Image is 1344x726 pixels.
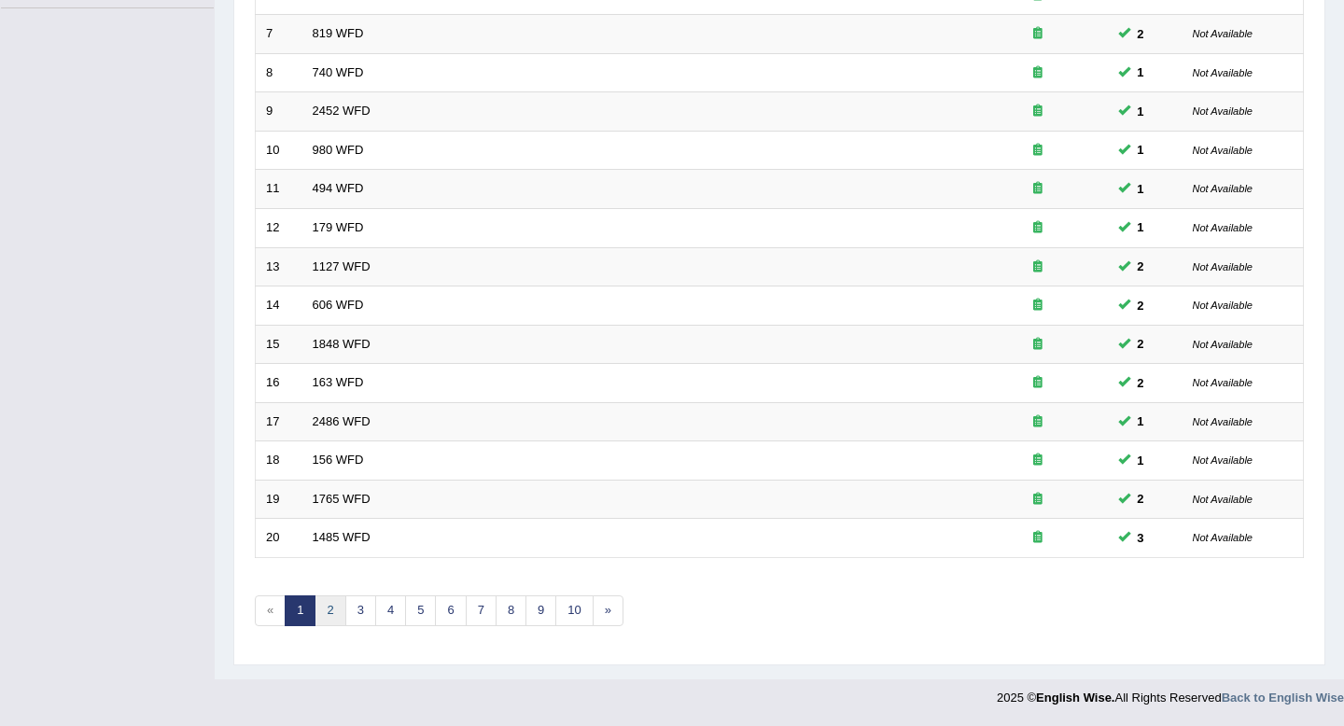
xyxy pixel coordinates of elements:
[997,679,1344,706] div: 2025 © All Rights Reserved
[1193,145,1253,156] small: Not Available
[1130,102,1152,121] span: You can still take this question
[435,595,466,626] a: 6
[978,180,1098,198] div: Exam occurring question
[978,25,1098,43] div: Exam occurring question
[256,325,302,364] td: 15
[1036,691,1114,705] strong: English Wise.
[313,453,364,467] a: 156 WFD
[313,414,371,428] a: 2486 WFD
[1130,257,1152,276] span: You can still take this question
[978,491,1098,509] div: Exam occurring question
[1193,494,1253,505] small: Not Available
[256,170,302,209] td: 11
[593,595,623,626] a: »
[978,103,1098,120] div: Exam occurring question
[1193,222,1253,233] small: Not Available
[978,142,1098,160] div: Exam occurring question
[313,530,371,544] a: 1485 WFD
[555,595,593,626] a: 10
[978,529,1098,547] div: Exam occurring question
[345,595,376,626] a: 3
[978,413,1098,431] div: Exam occurring question
[313,375,364,389] a: 163 WFD
[978,374,1098,392] div: Exam occurring question
[1222,691,1344,705] a: Back to English Wise
[313,492,371,506] a: 1765 WFD
[1130,373,1152,393] span: You can still take this question
[256,131,302,170] td: 10
[1130,24,1152,44] span: You can still take this question
[256,208,302,247] td: 12
[525,595,556,626] a: 9
[256,441,302,481] td: 18
[256,402,302,441] td: 17
[1130,63,1152,82] span: You can still take this question
[1130,489,1152,509] span: You can still take this question
[1193,416,1253,427] small: Not Available
[313,337,371,351] a: 1848 WFD
[1193,67,1253,78] small: Not Available
[313,181,364,195] a: 494 WFD
[978,258,1098,276] div: Exam occurring question
[313,65,364,79] a: 740 WFD
[1193,261,1253,272] small: Not Available
[255,595,286,626] span: «
[978,452,1098,469] div: Exam occurring question
[1130,179,1152,199] span: You can still take this question
[1130,412,1152,431] span: You can still take this question
[1193,300,1253,311] small: Not Available
[313,104,371,118] a: 2452 WFD
[1130,334,1152,354] span: You can still take this question
[285,595,315,626] a: 1
[1130,217,1152,237] span: You can still take this question
[256,92,302,132] td: 9
[1130,140,1152,160] span: You can still take this question
[405,595,436,626] a: 5
[1193,105,1253,117] small: Not Available
[978,336,1098,354] div: Exam occurring question
[1193,454,1253,466] small: Not Available
[315,595,345,626] a: 2
[313,220,364,234] a: 179 WFD
[1193,532,1253,543] small: Not Available
[375,595,406,626] a: 4
[313,259,371,273] a: 1127 WFD
[1130,296,1152,315] span: You can still take this question
[256,480,302,519] td: 19
[313,143,364,157] a: 980 WFD
[1193,28,1253,39] small: Not Available
[1193,183,1253,194] small: Not Available
[313,26,364,40] a: 819 WFD
[256,247,302,286] td: 13
[1193,377,1253,388] small: Not Available
[256,364,302,403] td: 16
[978,219,1098,237] div: Exam occurring question
[256,15,302,54] td: 7
[1130,451,1152,470] span: You can still take this question
[1193,339,1253,350] small: Not Available
[1130,528,1152,548] span: You can still take this question
[256,519,302,558] td: 20
[256,53,302,92] td: 8
[496,595,526,626] a: 8
[978,297,1098,314] div: Exam occurring question
[978,64,1098,82] div: Exam occurring question
[313,298,364,312] a: 606 WFD
[256,286,302,326] td: 14
[466,595,497,626] a: 7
